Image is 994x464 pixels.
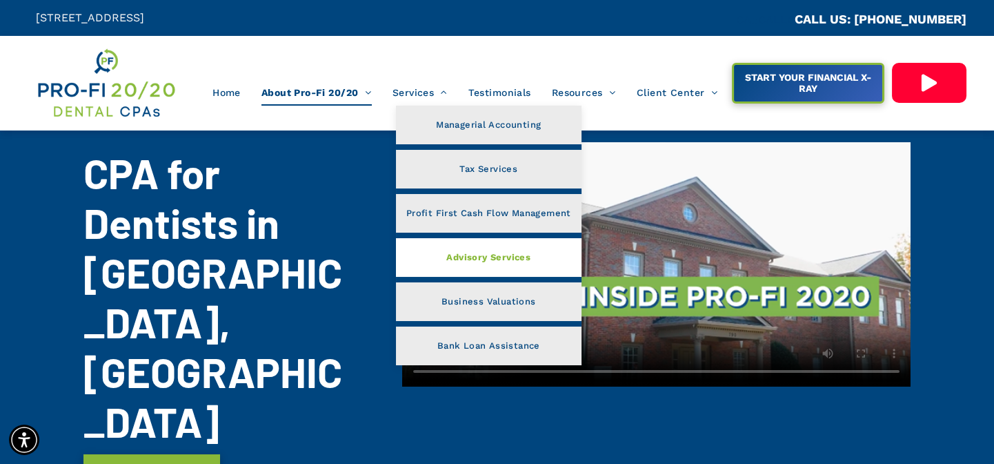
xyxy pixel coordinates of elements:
a: CALL US: [PHONE_NUMBER] [795,12,966,26]
span: [STREET_ADDRESS] [36,11,144,24]
span: CPA for Dentists in [GEOGRAPHIC_DATA], [GEOGRAPHIC_DATA] [83,148,342,446]
span: Services [392,79,448,106]
a: Resources [541,79,626,106]
a: Managerial Accounting [396,106,582,144]
span: Bank Loan Assistance [437,337,540,355]
span: START YOUR FINANCIAL X-RAY [735,65,880,101]
a: Client Center [626,79,728,106]
a: Tax Services [396,150,582,188]
a: Testimonials [458,79,541,106]
a: About Pro-Fi 20/20 [251,79,382,106]
a: Advisory Services [396,238,582,277]
span: Advisory Services [446,249,530,267]
a: Bank Loan Assistance [396,327,582,365]
span: Business Valuations [441,293,535,311]
a: Profit First Cash Flow Management [396,194,582,233]
span: Managerial Accounting [436,116,541,134]
span: CA::CALLC [736,13,795,26]
a: Home [202,79,251,106]
a: START YOUR FINANCIAL X-RAY [732,63,885,104]
span: Profit First Cash Flow Management [406,204,571,222]
span: Tax Services [459,160,517,178]
div: Accessibility Menu [9,425,39,455]
a: Business Valuations [396,282,582,321]
a: Services [382,79,458,106]
img: Get Dental CPA Consulting, Bookkeeping, & Bank Loans [36,46,177,120]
